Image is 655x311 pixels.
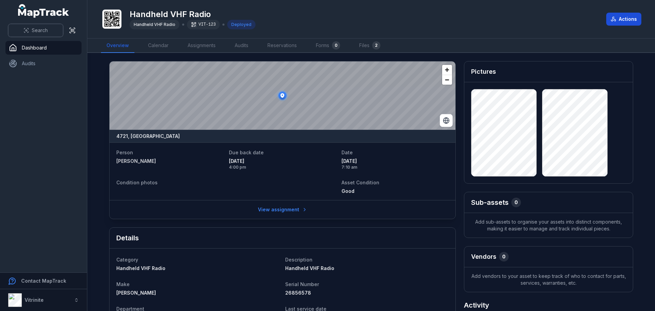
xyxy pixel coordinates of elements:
[116,290,156,296] span: [PERSON_NAME]
[8,24,63,37] button: Search
[229,165,336,170] span: 4:00 pm
[606,13,641,26] button: Actions
[227,20,256,29] div: Deployed
[341,188,354,194] span: Good
[116,150,133,155] span: Person
[262,39,302,53] a: Reservations
[116,180,158,185] span: Condition photos
[341,165,449,170] span: 7:10 am
[229,39,254,53] a: Audits
[372,41,380,50] div: 2
[285,281,319,287] span: Serial Number
[116,281,130,287] span: Make
[442,75,452,85] button: Zoom out
[332,41,340,50] div: 0
[499,252,509,261] div: 0
[511,198,521,207] div: 0
[442,65,452,75] button: Zoom in
[5,57,82,70] a: Audits
[18,4,69,18] a: MapTrack
[354,39,386,53] a: Files2
[116,257,138,263] span: Category
[187,20,220,29] div: VIT-123
[464,300,489,310] h2: Activity
[110,61,455,130] canvas: Map
[116,158,223,165] a: [PERSON_NAME]
[130,9,256,20] h1: Handheld VHF Radio
[471,67,496,76] h3: Pictures
[464,267,633,292] span: Add vendors to your asset to keep track of who to contact for parts, services, warranties, etc.
[21,278,66,284] strong: Contact MapTrack
[32,27,48,34] span: Search
[285,257,312,263] span: Description
[341,150,353,155] span: Date
[229,150,264,155] span: Due back date
[101,39,134,53] a: Overview
[182,39,221,53] a: Assignments
[440,114,453,127] button: Switch to Satellite View
[116,265,165,271] span: Handheld VHF Radio
[341,180,379,185] span: Asset Condition
[229,158,336,165] span: [DATE]
[471,198,509,207] h2: Sub-assets
[253,203,312,216] a: View assignment
[464,213,633,238] span: Add sub-assets to organise your assets into distinct components, making it easier to manage and t...
[143,39,174,53] a: Calendar
[341,158,449,165] span: [DATE]
[134,22,175,27] span: Handheld VHF Radio
[471,252,496,261] h3: Vendors
[341,158,449,170] time: 9/12/2025, 7:10:41 AM
[285,290,311,296] span: 26856578
[116,233,139,243] h2: Details
[116,133,180,140] strong: 4721, [GEOGRAPHIC_DATA]
[310,39,346,53] a: Forms0
[5,41,82,55] a: Dashboard
[25,297,44,303] strong: Vitrinite
[229,158,336,170] time: 9/12/2025, 4:00:00 PM
[285,265,334,271] span: Handheld VHF Radio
